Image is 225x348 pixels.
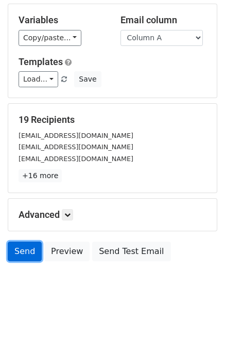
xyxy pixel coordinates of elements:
[19,143,133,151] small: [EMAIL_ADDRESS][DOMAIN_NAME]
[19,71,58,87] a: Load...
[19,56,63,67] a: Templates
[19,30,81,46] a: Copy/paste...
[19,209,206,220] h5: Advanced
[74,71,101,87] button: Save
[174,298,225,348] iframe: Chat Widget
[19,114,206,125] h5: 19 Recipients
[44,242,90,261] a: Preview
[19,155,133,163] small: [EMAIL_ADDRESS][DOMAIN_NAME]
[19,14,105,26] h5: Variables
[8,242,42,261] a: Send
[19,132,133,139] small: [EMAIL_ADDRESS][DOMAIN_NAME]
[120,14,207,26] h5: Email column
[92,242,170,261] a: Send Test Email
[19,169,62,182] a: +16 more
